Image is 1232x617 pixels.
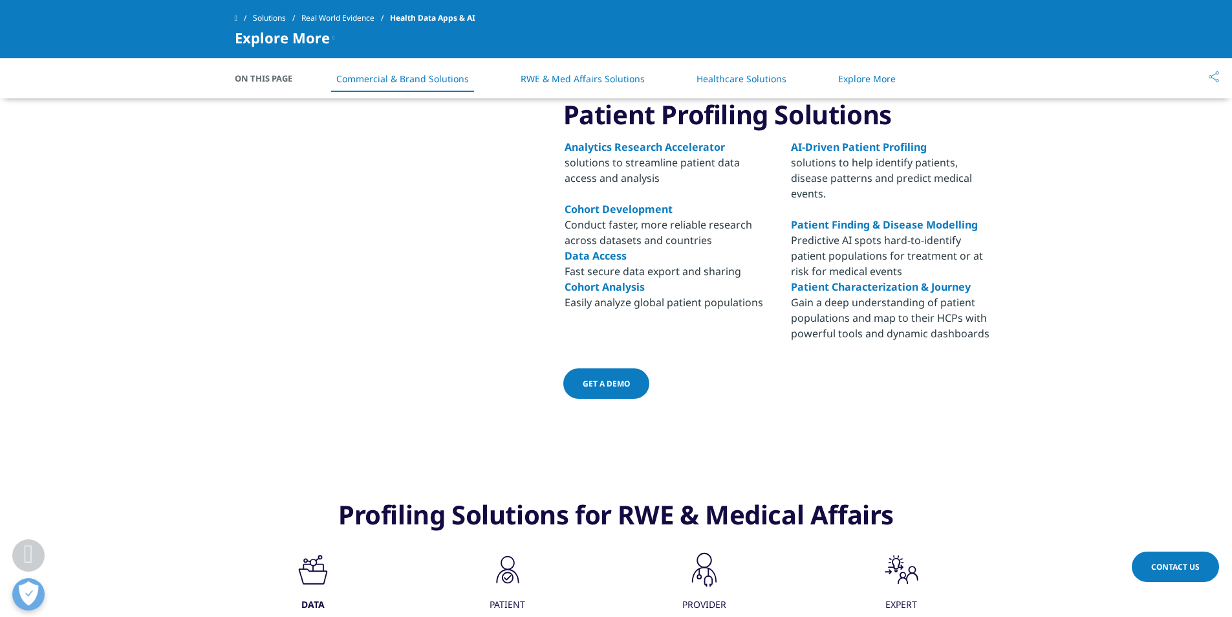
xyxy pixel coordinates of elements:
[235,499,998,550] h3: Profiling Solutions for RWE & Medical Affairs
[12,578,45,611] button: Open Preferences
[838,73,896,85] a: Explore More
[565,140,725,154] a: Analytics Research Accelerator
[791,218,978,232] a: Patient Finding & Disease Modelling
[565,248,770,279] li: Fast secure data export and sharing
[563,98,998,138] h2: Patient Profiling Solutions​
[253,6,301,30] a: Solutions
[583,378,630,389] span: Get a demo
[791,279,997,341] li: Gain a deep understanding of patient populations and map to their HCPs with powerful tools and dy...
[390,6,475,30] span: Health Data Apps & AI
[1151,561,1200,572] span: Contact Us
[235,30,330,45] span: Explore More
[1132,552,1219,582] a: Contact Us
[563,368,649,399] a: Get a demo
[565,249,627,263] a: Data Access
[336,73,469,85] a: Commercial & Brand Solutions
[791,139,997,201] p: solutions to help identify patients, disease patterns and predict medical events.
[565,139,770,186] p: solutions to streamline patient data access and analysis
[791,140,927,154] a: AI-Driven Patient Profiling
[697,73,786,85] a: Healthcare Solutions
[235,72,306,85] span: On This Page
[565,280,645,294] a: Cohort Analysis
[791,280,971,294] a: Patient Characterization & Journey
[791,217,997,279] li: Predictive AI spots hard-to-identify patient populations for treatment or at risk for medical events
[565,279,770,310] li: Easily analyze global patient populations
[565,202,673,216] a: Cohort Development
[521,73,645,85] a: RWE & Med Affairs Solutions
[565,201,770,248] li: Conduct faster, more reliable research across datasets and countries
[301,6,390,30] a: Real World Evidence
